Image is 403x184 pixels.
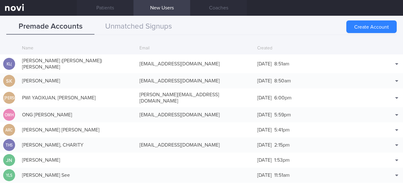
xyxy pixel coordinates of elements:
[274,158,290,163] span: 1:53pm
[254,42,372,54] div: Created
[136,139,254,151] div: [EMAIL_ADDRESS][DOMAIN_NAME]
[136,42,254,54] div: Email
[257,158,272,163] span: [DATE]
[257,127,272,132] span: [DATE]
[257,95,272,100] span: [DATE]
[3,154,15,166] div: JN
[136,88,254,107] div: [PERSON_NAME][EMAIL_ADDRESS][DOMAIN_NAME]
[257,142,272,148] span: [DATE]
[19,109,136,121] div: ONG [PERSON_NAME]
[19,92,136,104] div: PWI YAOXUAN, [PERSON_NAME]
[257,78,272,83] span: [DATE]
[4,92,14,104] div: [PERSON_NAME]
[136,109,254,121] div: [EMAIL_ADDRESS][DOMAIN_NAME]
[4,169,14,181] div: YLS
[4,139,14,151] div: THS
[274,78,291,83] span: 8:50am
[19,169,136,181] div: [PERSON_NAME] See
[19,154,136,166] div: [PERSON_NAME]
[19,124,136,136] div: [PERSON_NAME] [PERSON_NAME]
[274,95,292,100] span: 6:00pm
[274,142,290,148] span: 2:15pm
[19,54,136,73] div: [PERSON_NAME] ([PERSON_NAME]) [PERSON_NAME]
[257,61,272,66] span: [DATE]
[3,75,15,87] div: SK
[136,75,254,87] div: [EMAIL_ADDRESS][DOMAIN_NAME]
[257,173,272,178] span: [DATE]
[4,58,14,70] div: KL(
[6,19,94,35] button: Premade Accounts
[4,124,14,136] div: ARC
[19,139,136,151] div: [PERSON_NAME], CHARITY
[257,112,272,117] span: [DATE]
[19,42,136,54] div: Name
[4,109,14,121] div: OMH
[274,173,290,178] span: 11:51am
[274,127,290,132] span: 5:41pm
[94,19,183,35] button: Unmatched Signups
[346,20,397,33] button: Create Account
[136,58,254,70] div: [EMAIL_ADDRESS][DOMAIN_NAME]
[274,112,291,117] span: 5:59pm
[274,61,289,66] span: 8:51am
[19,75,136,87] div: [PERSON_NAME]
